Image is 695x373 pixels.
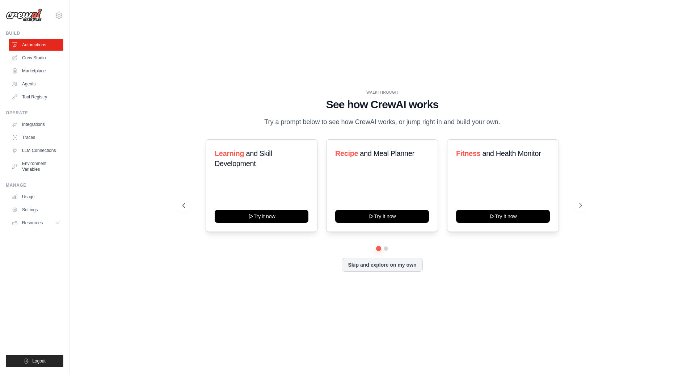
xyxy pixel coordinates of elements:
[6,8,42,22] img: Logo
[9,91,63,103] a: Tool Registry
[456,149,480,157] span: Fitness
[456,210,550,223] button: Try it now
[335,210,429,223] button: Try it now
[6,182,63,188] div: Manage
[6,110,63,116] div: Operate
[215,149,244,157] span: Learning
[9,158,63,175] a: Environment Variables
[9,217,63,229] button: Resources
[215,149,272,168] span: and Skill Development
[9,145,63,156] a: LLM Connections
[9,78,63,90] a: Agents
[482,149,541,157] span: and Health Monitor
[360,149,414,157] span: and Meal Planner
[215,210,308,223] button: Try it now
[342,258,422,272] button: Skip and explore on my own
[182,98,582,111] h1: See how CrewAI works
[9,65,63,77] a: Marketplace
[9,204,63,216] a: Settings
[6,355,63,367] button: Logout
[261,117,504,127] p: Try a prompt below to see how CrewAI works, or jump right in and build your own.
[6,30,63,36] div: Build
[9,119,63,130] a: Integrations
[9,191,63,203] a: Usage
[22,220,43,226] span: Resources
[32,358,46,364] span: Logout
[182,90,582,95] div: WALKTHROUGH
[335,149,358,157] span: Recipe
[9,132,63,143] a: Traces
[9,52,63,64] a: Crew Studio
[9,39,63,51] a: Automations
